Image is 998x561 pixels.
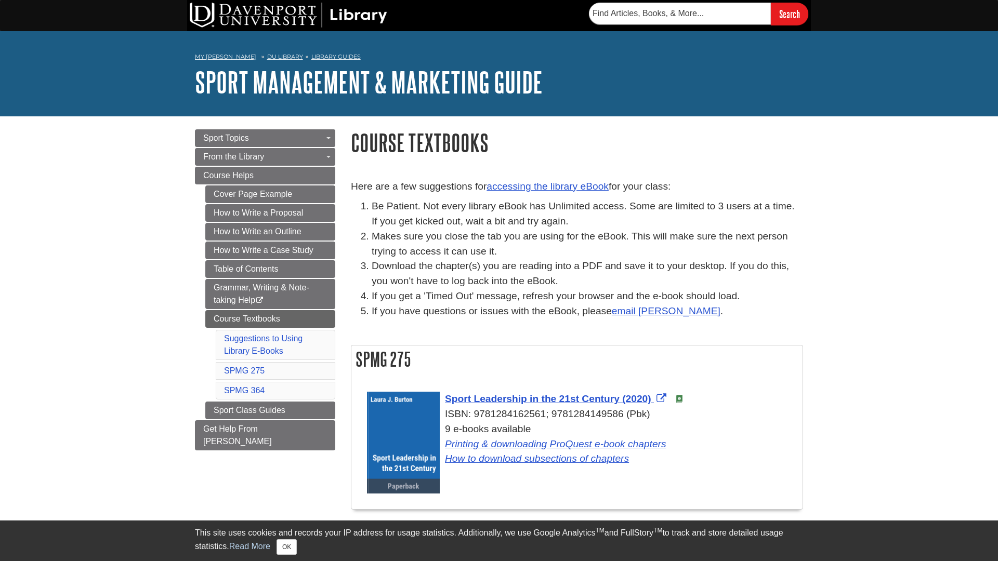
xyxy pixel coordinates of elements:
span: Sport Leadership in the 21st Century (2020) [445,393,651,404]
form: Searches DU Library's articles, books, and more [589,3,808,25]
a: How to Write an Outline [205,223,335,241]
a: Sport Class Guides [205,402,335,419]
input: Search [771,3,808,25]
a: From the Library [195,148,335,166]
span: From the Library [203,152,264,161]
span: Get Help From [PERSON_NAME] [203,424,272,446]
li: Makes sure you close the tab you are using for the eBook. This will make sure the next person try... [372,229,803,259]
img: DU Library [190,3,387,28]
a: email [PERSON_NAME] [612,305,720,316]
button: Close [277,539,297,555]
span: Course Helps [203,171,254,180]
a: Link opens in new window [445,453,629,464]
a: My [PERSON_NAME] [195,52,256,61]
a: Course Textbooks [205,310,335,328]
a: Link opens in new window [445,438,666,449]
a: Sport Topics [195,129,335,147]
sup: TM [653,527,662,534]
a: Library Guides [311,53,361,60]
div: 9 e-books available [367,422,797,466]
li: Be Patient. Not every library eBook has Unlimited access. Some are limited to 3 users at a time. ... [372,199,803,229]
a: Grammar, Writing & Note-taking Help [205,279,335,309]
sup: TM [595,527,604,534]
div: Guide Page Menu [195,129,335,450]
a: SPMG 364 [224,386,265,395]
h2: SPMG 275 [351,345,803,373]
a: How to Write a Case Study [205,242,335,259]
a: accessing the library eBook [487,181,609,192]
h1: Course Textbooks [351,129,803,156]
a: Link opens in new window [445,393,669,404]
div: ISBN: 9781284162561; 9781284149586 (Pbk) [367,407,797,422]
i: This link opens in a new window [255,297,264,304]
span: Sport Topics [203,133,249,142]
a: Table of Contents [205,260,335,278]
li: Download the chapter(s) you are reading into a PDF and save it to your desktop. If you do this, y... [372,259,803,289]
input: Find Articles, Books, & More... [589,3,771,24]
li: If you get a 'Timed Out' message, refresh your browser and the e-book should load. [372,289,803,304]
a: Cover Page Example [205,185,335,203]
a: Suggestions to Using Library E-Books [224,334,303,355]
a: DU Library [267,53,303,60]
a: Sport Management & Marketing Guide [195,66,543,98]
a: Get Help From [PERSON_NAME] [195,420,335,450]
a: SPMG 275 [224,366,265,375]
div: This site uses cookies and records your IP address for usage statistics. Additionally, we use Goo... [195,527,803,555]
a: How to Write a Proposal [205,204,335,222]
li: If you have questions or issues with the eBook, please . [372,304,803,319]
nav: breadcrumb [195,50,803,66]
a: Course Helps [195,167,335,184]
img: e-Book [675,395,684,403]
img: Cover Art [367,392,440,493]
a: Read More [229,542,270,551]
p: Here are a few suggestions for for your class: [351,179,803,194]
